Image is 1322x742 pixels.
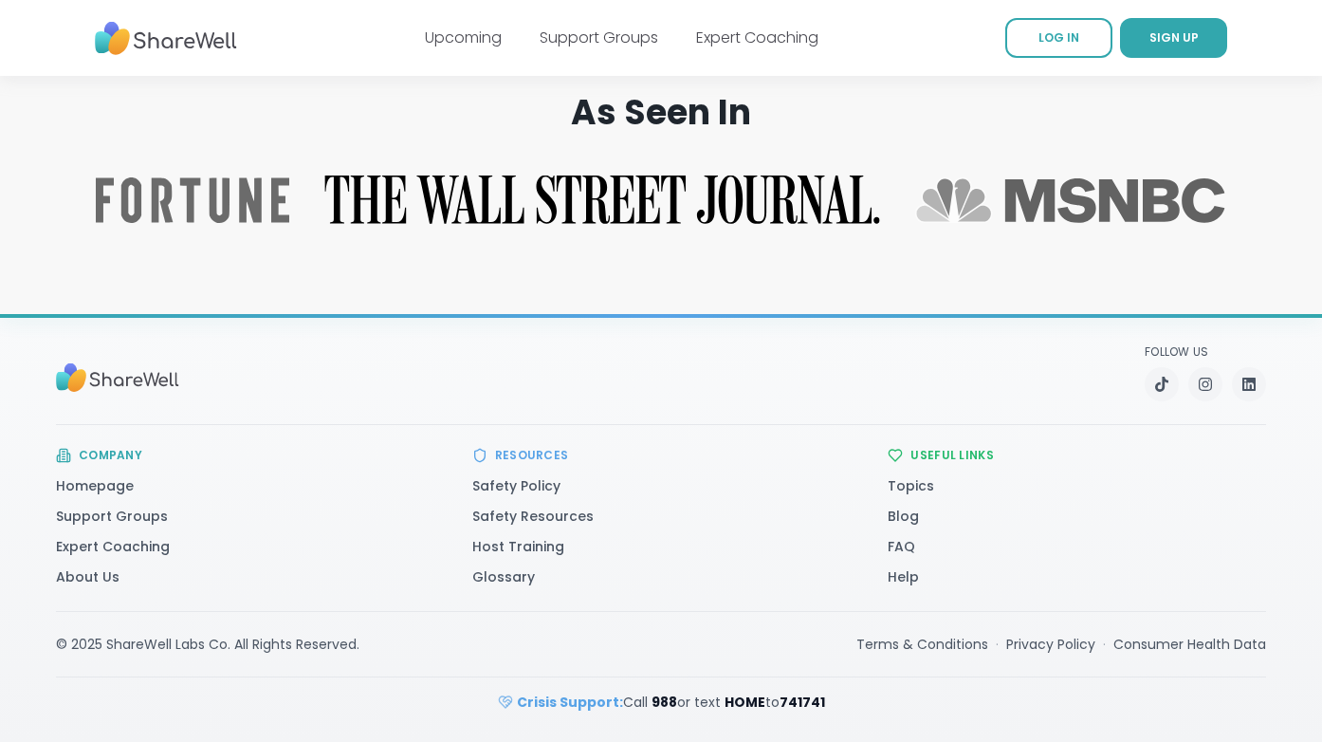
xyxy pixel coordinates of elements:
[96,177,289,223] a: Read ShareWell coverage in Fortune
[517,693,825,712] span: Call or text to
[1005,18,1112,58] a: LOG IN
[41,94,1281,132] h2: As Seen In
[56,476,134,495] a: Homepage
[472,567,535,586] a: Glossary
[95,12,237,65] img: ShareWell Nav Logo
[79,448,142,463] h3: Company
[56,537,170,556] a: Expert Coaching
[472,507,594,526] a: Safety Resources
[1232,367,1266,401] a: LinkedIn
[540,27,658,48] a: Support Groups
[780,693,825,712] strong: 741741
[1103,635,1106,654] span: ·
[495,448,569,463] h3: Resources
[915,177,1226,223] a: Read ShareWell coverage in MSNBC
[1038,29,1079,46] span: LOG IN
[652,693,677,712] strong: 988
[96,177,289,223] img: Fortune logo
[1145,367,1179,401] a: TikTok
[1149,29,1199,46] span: SIGN UP
[1113,635,1266,654] a: Consumer Health Data
[725,693,765,712] strong: HOME
[888,476,934,495] a: Topics
[1006,635,1095,654] a: Privacy Policy
[324,176,879,226] img: The Wall Street Journal logo
[888,567,919,586] a: Help
[1120,18,1227,58] a: SIGN UP
[888,537,915,556] a: FAQ
[56,567,119,586] a: About Us
[56,507,168,526] a: Support Groups
[56,635,359,654] div: © 2025 ShareWell Labs Co. All Rights Reserved.
[1145,344,1266,360] p: Follow Us
[856,635,988,654] a: Terms & Conditions
[910,448,994,463] h3: Useful Links
[517,693,623,712] strong: Crisis Support:
[56,354,179,401] img: Sharewell
[1188,367,1222,401] a: Instagram
[324,176,879,226] a: Read ShareWell coverage in The Wall Street Journal
[996,635,999,654] span: ·
[472,476,560,495] a: Safety Policy
[696,27,818,48] a: Expert Coaching
[915,177,1226,223] img: MSNBC logo
[425,27,502,48] a: Upcoming
[472,537,564,556] a: Host Training
[888,507,919,526] a: Blog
